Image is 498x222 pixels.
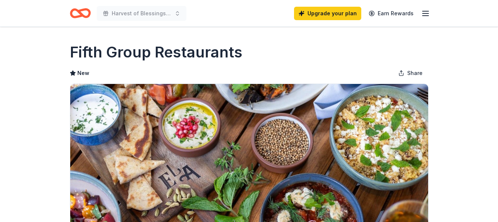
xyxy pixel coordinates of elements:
a: Earn Rewards [364,7,418,20]
h1: Fifth Group Restaurants [70,42,242,63]
a: Upgrade your plan [294,7,361,20]
button: Harvest of Blessings Event [97,6,186,21]
a: Home [70,4,91,22]
button: Share [392,66,429,81]
span: Share [407,69,423,78]
span: Harvest of Blessings Event [112,9,171,18]
span: New [77,69,89,78]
